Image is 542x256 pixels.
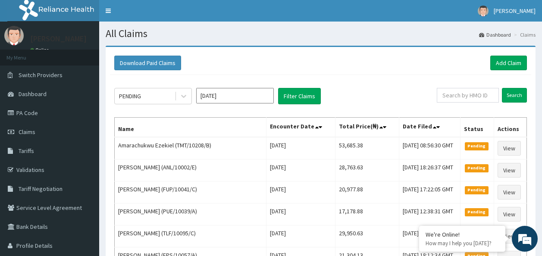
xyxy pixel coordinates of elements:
[115,159,266,181] td: [PERSON_NAME] (ANL/10002/E)
[266,137,335,159] td: [DATE]
[498,229,521,244] a: View
[399,118,461,137] th: Date Filed
[335,159,399,181] td: 28,763.63
[335,203,399,225] td: 17,178.88
[494,7,536,15] span: [PERSON_NAME]
[494,118,527,137] th: Actions
[335,181,399,203] td: 20,977.88
[479,31,511,38] a: Dashboard
[115,181,266,203] td: [PERSON_NAME] (FUP/10041/C)
[30,35,87,43] p: [PERSON_NAME]
[19,185,63,193] span: Tariff Negotiation
[266,225,335,247] td: [DATE]
[278,88,321,104] button: Filter Claims
[498,163,521,178] a: View
[498,207,521,222] a: View
[4,26,24,45] img: User Image
[399,225,461,247] td: [DATE] 18:26:12 GMT
[426,240,499,247] p: How may I help you today?
[115,137,266,159] td: Amarachukwu Ezekiel (TMT/10208/B)
[19,147,34,155] span: Tariffs
[399,203,461,225] td: [DATE] 12:38:31 GMT
[115,118,266,137] th: Name
[266,159,335,181] td: [DATE]
[399,159,461,181] td: [DATE] 18:26:37 GMT
[335,118,399,137] th: Total Price(₦)
[266,181,335,203] td: [DATE]
[115,225,266,247] td: [PERSON_NAME] (TLF/10095/C)
[512,31,536,38] li: Claims
[106,28,536,39] h1: All Claims
[490,56,527,70] a: Add Claim
[266,118,335,137] th: Encounter Date
[465,164,489,172] span: Pending
[30,47,51,53] a: Online
[115,203,266,225] td: [PERSON_NAME] (PUE/10039/A)
[426,231,499,238] div: We're Online!
[114,56,181,70] button: Download Paid Claims
[266,203,335,225] td: [DATE]
[502,88,527,103] input: Search
[437,88,499,103] input: Search by HMO ID
[196,88,274,103] input: Select Month and Year
[335,137,399,159] td: 53,685.38
[399,181,461,203] td: [DATE] 17:22:05 GMT
[461,118,494,137] th: Status
[19,128,35,136] span: Claims
[465,186,489,194] span: Pending
[19,90,47,98] span: Dashboard
[465,208,489,216] span: Pending
[19,71,63,79] span: Switch Providers
[498,185,521,200] a: View
[119,92,141,100] div: PENDING
[399,137,461,159] td: [DATE] 08:56:30 GMT
[478,6,489,16] img: User Image
[498,141,521,156] a: View
[335,225,399,247] td: 29,950.63
[465,142,489,150] span: Pending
